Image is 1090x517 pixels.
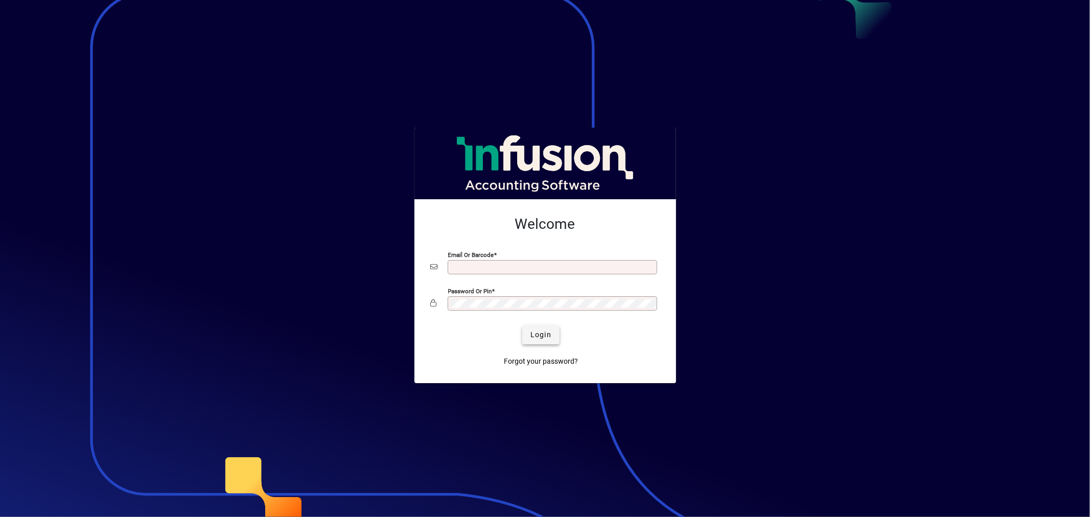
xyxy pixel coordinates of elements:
button: Login [522,326,560,344]
h2: Welcome [431,216,660,233]
span: Login [530,330,551,340]
span: Forgot your password? [504,356,578,367]
a: Forgot your password? [500,353,582,371]
mat-label: Password or Pin [448,287,492,294]
mat-label: Email or Barcode [448,251,494,258]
